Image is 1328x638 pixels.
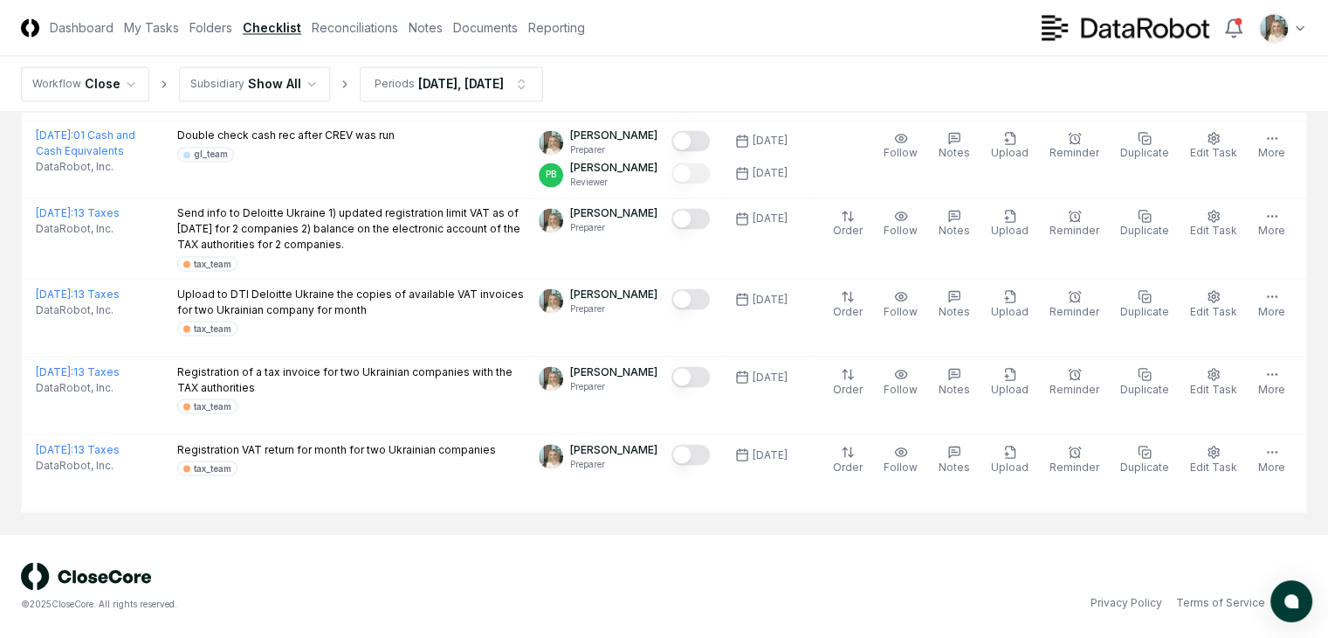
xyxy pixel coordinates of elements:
button: Upload [987,205,1032,242]
img: ACg8ocKh93A2PVxV7CaGalYBgc3fGwopTyyIAwAiiQ5buQbeS2iRnTQ=s96-c [539,366,563,391]
span: Duplicate [1120,304,1169,317]
img: logo [21,562,152,590]
p: [PERSON_NAME] [570,286,657,302]
span: DataRobot, Inc. [36,457,114,473]
button: More [1255,286,1289,322]
span: Edit Task [1190,224,1237,237]
span: Notes [939,146,970,159]
p: [PERSON_NAME] [570,205,657,221]
span: Reminder [1049,382,1099,395]
button: Order [829,286,866,322]
div: [DATE] [753,447,788,462]
div: [DATE] [753,133,788,149]
span: DataRobot, Inc. [36,221,114,237]
span: [DATE] : [36,364,73,378]
span: [DATE] : [36,442,73,455]
span: Duplicate [1120,146,1169,159]
a: Dashboard [50,18,114,37]
p: Reviewer [570,176,657,189]
span: DataRobot, Inc. [36,379,114,395]
div: tax_team [194,322,231,335]
a: [DATE]:13 Taxes [36,442,120,455]
p: Preparer [570,379,657,392]
span: Follow [884,460,918,473]
span: Edit Task [1190,460,1237,473]
img: ACg8ocKh93A2PVxV7CaGalYBgc3fGwopTyyIAwAiiQ5buQbeS2iRnTQ=s96-c [539,208,563,232]
button: Order [829,205,866,242]
p: [PERSON_NAME] [570,441,657,457]
button: atlas-launcher [1270,580,1312,622]
a: Checklist [243,18,301,37]
img: Logo [21,18,39,37]
button: Duplicate [1117,128,1173,164]
div: [DATE] [753,369,788,385]
span: [DATE] : [36,206,73,219]
p: Preparer [570,221,657,234]
button: Notes [935,128,974,164]
p: Upload to DTI Deloitte Ukraine the copies of available VAT invoices for two Ukrainian company for... [177,286,526,317]
div: [DATE] [753,165,788,181]
span: Order [833,224,863,237]
span: [DATE] : [36,287,73,300]
div: Subsidiary [190,76,244,92]
span: Upload [991,460,1029,473]
a: My Tasks [124,18,179,37]
button: Duplicate [1117,364,1173,400]
button: Reminder [1046,286,1103,322]
button: Follow [880,205,921,242]
span: Reminder [1049,460,1099,473]
div: [DATE] [753,291,788,307]
p: Preparer [570,457,657,470]
a: [DATE]:13 Taxes [36,206,120,219]
div: © 2025 CloseCore. All rights reserved. [21,597,664,610]
button: Edit Task [1187,364,1241,400]
span: Notes [939,224,970,237]
span: Duplicate [1120,460,1169,473]
button: Mark complete [671,208,710,229]
button: Mark complete [671,444,710,465]
a: Folders [189,18,232,37]
button: Upload [987,286,1032,322]
span: Order [833,304,863,317]
div: tax_team [194,399,231,413]
span: Notes [939,382,970,395]
button: Follow [880,128,921,164]
button: Notes [935,441,974,478]
p: Registration VAT return for month for two Ukrainian companies [177,441,496,457]
span: Notes [939,304,970,317]
img: ACg8ocKh93A2PVxV7CaGalYBgc3fGwopTyyIAwAiiQ5buQbeS2iRnTQ=s96-c [539,444,563,468]
div: [DATE], [DATE] [418,74,504,93]
span: [DATE] : [36,128,73,142]
span: Follow [884,224,918,237]
button: More [1255,364,1289,400]
button: Reminder [1046,205,1103,242]
span: Upload [991,382,1029,395]
a: [DATE]:13 Taxes [36,364,120,378]
button: Edit Task [1187,286,1241,322]
a: Reconciliations [312,18,398,37]
button: Follow [880,364,921,400]
span: Follow [884,304,918,317]
div: gl_team [194,148,228,161]
p: Registration of a tax invoice for two Ukrainian companies with the TAX authorities [177,364,526,395]
button: Duplicate [1117,441,1173,478]
a: Reporting [528,18,585,37]
span: Edit Task [1190,146,1237,159]
span: Upload [991,304,1029,317]
button: Mark complete [671,288,710,309]
a: Documents [453,18,518,37]
span: Duplicate [1120,224,1169,237]
p: Preparer [570,302,657,315]
button: Edit Task [1187,205,1241,242]
button: Periods[DATE], [DATE] [360,66,543,101]
a: [DATE]:01 Cash and Cash Equivalents [36,128,135,157]
button: Upload [987,441,1032,478]
button: Notes [935,364,974,400]
a: [DATE]:13 Taxes [36,287,120,300]
button: More [1255,205,1289,242]
p: [PERSON_NAME] [570,128,657,143]
span: Reminder [1049,304,1099,317]
span: Order [833,382,863,395]
img: ACg8ocKh93A2PVxV7CaGalYBgc3fGwopTyyIAwAiiQ5buQbeS2iRnTQ=s96-c [1260,14,1288,42]
div: tax_team [194,461,231,475]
